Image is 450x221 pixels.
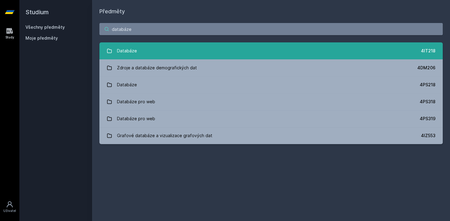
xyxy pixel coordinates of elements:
[421,133,435,139] div: 4IZ553
[1,198,18,216] a: Uživatel
[1,24,18,43] a: Study
[99,127,443,144] a: Grafové databáze a vizualizace grafových dat 4IZ553
[5,35,14,40] div: Study
[420,99,435,105] div: 4PS318
[421,48,435,54] div: 4IT218
[99,42,443,59] a: Databáze 4IT218
[420,116,435,122] div: 4PS319
[3,209,16,213] div: Uživatel
[117,130,212,142] div: Grafové databáze a vizualizace grafových dat
[99,93,443,110] a: Databáze pro web 4PS318
[99,76,443,93] a: Databáze 4PS218
[25,25,65,30] a: Všechny předměty
[99,59,443,76] a: Zdroje a databáze demografických dat 4DM206
[117,62,197,74] div: Zdroje a databáze demografických dat
[117,113,155,125] div: Databáze pro web
[417,65,435,71] div: 4DM206
[420,82,435,88] div: 4PS218
[117,45,137,57] div: Databáze
[99,110,443,127] a: Databáze pro web 4PS319
[99,23,443,35] input: Název nebo ident předmětu…
[99,7,443,16] h1: Předměty
[117,96,155,108] div: Databáze pro web
[117,79,137,91] div: Databáze
[25,35,58,41] span: Moje předměty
